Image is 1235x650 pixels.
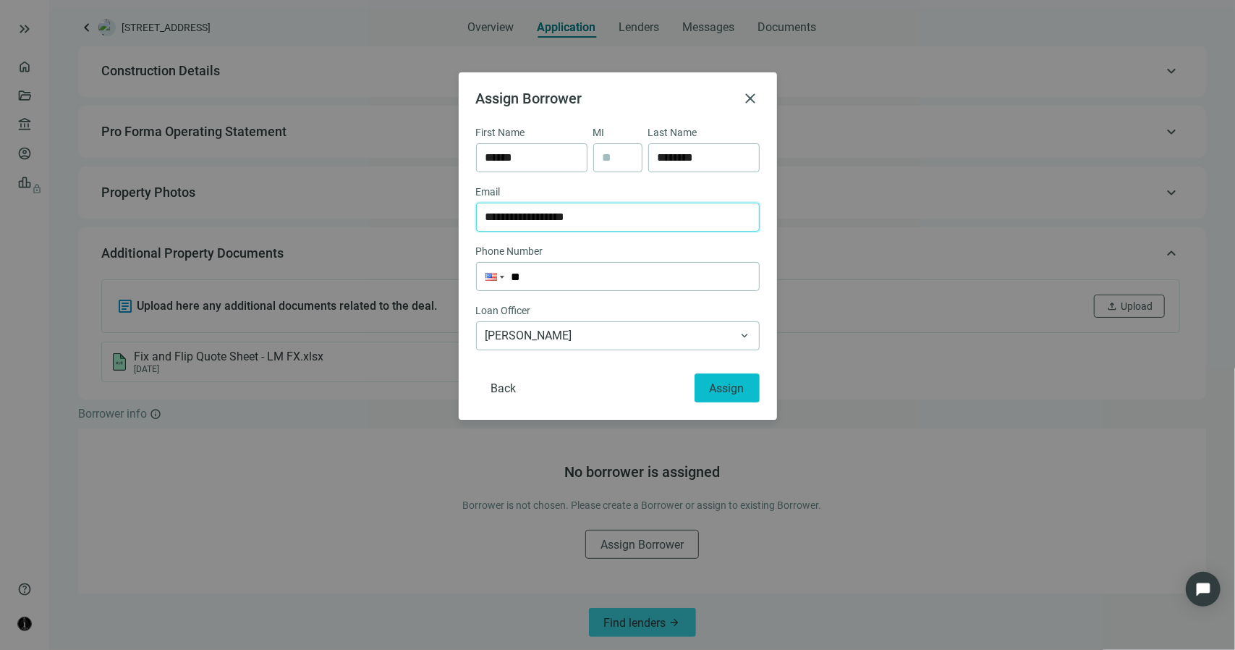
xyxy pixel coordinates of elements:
[476,90,582,107] span: Assign Borrower
[648,124,697,140] span: Last Name
[710,381,744,395] span: Assign
[477,263,504,290] div: United States: + 1
[485,322,750,350] span: Terrance Wyatt
[742,90,760,107] button: close
[476,124,525,140] span: First Name
[476,373,532,402] button: Back
[476,303,531,318] span: Loan Officer
[695,373,760,402] button: Assign
[593,124,605,140] span: MI
[1186,572,1221,607] div: Open Intercom Messenger
[491,381,517,395] span: Back
[476,243,543,259] span: Phone Number
[476,184,501,200] span: Email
